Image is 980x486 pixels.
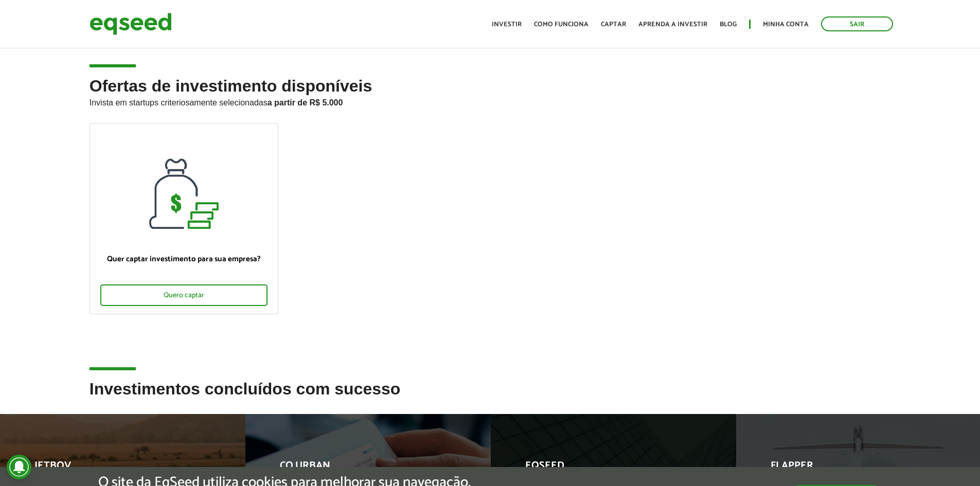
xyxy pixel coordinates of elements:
[534,21,589,28] a: Como funciona
[720,21,737,28] a: Blog
[280,460,441,477] p: Co.Urban
[821,16,893,31] a: Sair
[525,460,686,477] p: EqSeed
[100,284,268,306] div: Quero captar
[771,460,932,477] p: Flapper
[763,21,809,28] a: Minha conta
[90,95,891,107] p: Invista em startups criteriosamente selecionadas
[601,21,626,28] a: Captar
[268,98,343,107] strong: a partir de R$ 5.000
[492,21,522,28] a: Investir
[90,77,891,123] h2: Ofertas de investimento disponíveis
[100,255,268,264] p: Quer captar investimento para sua empresa?
[90,10,172,38] img: EqSeed
[34,460,195,477] p: JetBov
[638,21,707,28] a: Aprenda a investir
[90,123,278,314] a: Quer captar investimento para sua empresa? Quero captar
[90,380,891,413] h2: Investimentos concluídos com sucesso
